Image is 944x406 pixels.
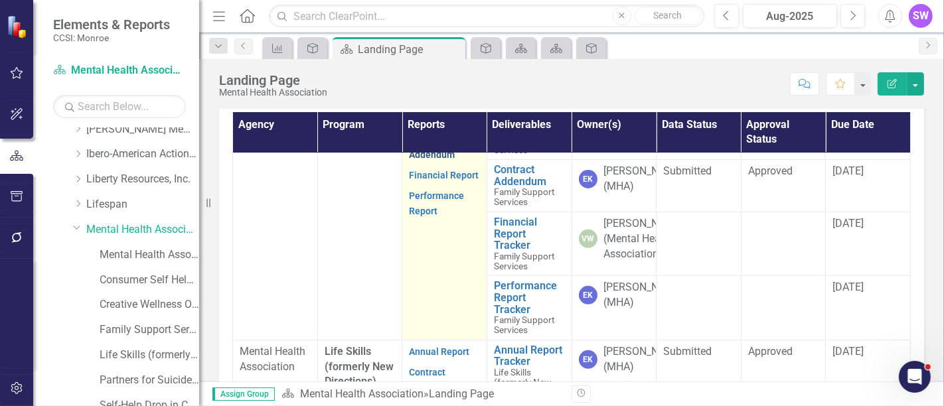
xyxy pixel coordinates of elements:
[53,33,170,43] small: CCSI: Monroe
[402,107,487,340] td: Double-Click to Edit
[100,322,199,338] a: Family Support Services
[429,387,494,400] div: Landing Page
[100,373,199,388] a: Partners for Suicide Prevention
[240,344,311,375] p: Mental Health Association
[832,345,864,358] span: [DATE]
[748,165,793,177] span: Approved
[663,345,712,358] span: Submitted
[604,164,684,194] div: [PERSON_NAME] (MHA)
[53,17,170,33] span: Elements & Reports
[832,281,864,293] span: [DATE]
[832,165,864,177] span: [DATE]
[579,350,597,369] div: EK
[487,340,572,402] td: Double-Click to Edit Right Click for Context Menu
[86,172,199,187] a: Liberty Resources, Inc.
[219,88,327,98] div: Mental Health Association
[741,276,826,340] td: Double-Click to Edit
[53,63,186,78] a: Mental Health Association
[494,280,565,315] a: Performance Report Tracker
[741,340,826,402] td: Double-Click to Edit
[826,212,911,276] td: Double-Click to Edit
[100,348,199,363] a: Life Skills (formerly New Directions)
[579,170,597,188] div: EK
[909,4,933,28] button: SW
[409,190,464,216] a: Performance Report
[604,280,684,310] div: [PERSON_NAME] (MHA)
[663,165,712,177] span: Submitted
[494,251,554,271] span: Family Support Services
[494,314,554,335] span: Family Support Services
[604,344,684,375] div: [PERSON_NAME] (MHA)
[572,340,657,402] td: Double-Click to Edit
[653,10,682,21] span: Search
[494,186,554,207] span: Family Support Services
[409,170,479,180] a: Financial Report
[826,276,911,340] td: Double-Click to Edit
[212,387,275,401] span: Assign Group
[826,160,911,212] td: Double-Click to Edit
[657,340,742,402] td: Double-Click to Edit
[635,7,701,25] button: Search
[269,5,704,28] input: Search ClearPoint...
[572,212,657,276] td: Double-Click to Edit
[899,361,931,393] iframe: Intercom live chat
[409,346,469,357] a: Annual Report
[494,164,565,187] a: Contract Addendum
[494,216,565,251] a: Financial Report Tracker
[281,387,562,402] div: »
[325,345,394,388] span: Life Skills (formerly New Directions)
[100,273,199,288] a: Consumer Self Help/Family & [MEDICAL_DATA] Services
[86,197,199,212] a: Lifespan
[487,276,572,340] td: Double-Click to Edit Right Click for Context Menu
[86,222,199,237] a: Mental Health Association
[657,212,742,276] td: Double-Click to Edit
[579,286,597,304] div: EK
[487,212,572,276] td: Double-Click to Edit Right Click for Context Menu
[741,160,826,212] td: Double-Click to Edit
[747,9,832,25] div: Aug-2025
[657,276,742,340] td: Double-Click to Edit
[572,276,657,340] td: Double-Click to Edit
[604,216,684,262] div: [PERSON_NAME] (Mental Health Association)
[53,95,186,118] input: Search Below...
[7,15,30,38] img: ClearPoint Strategy
[86,147,199,162] a: Ibero-American Action League, Inc.
[657,160,742,212] td: Double-Click to Edit
[579,230,597,248] div: VW
[494,367,551,397] span: Life Skills (formerly New Directions)
[826,340,911,402] td: Double-Click to Edit
[300,387,424,400] a: Mental Health Association
[741,212,826,276] td: Double-Click to Edit
[832,217,864,230] span: [DATE]
[409,367,455,393] a: Contract Addendum
[233,107,318,340] td: Double-Click to Edit
[748,345,793,358] span: Approved
[358,41,462,58] div: Landing Page
[219,73,327,88] div: Landing Page
[572,160,657,212] td: Double-Click to Edit
[100,297,199,312] a: Creative Wellness Opportunities
[487,160,572,212] td: Double-Click to Edit Right Click for Context Menu
[86,122,199,137] a: [PERSON_NAME] Memorial Institute, Inc.
[494,344,565,368] a: Annual Report Tracker
[100,247,199,263] a: Mental Health Association (MCOMH Internal)
[743,4,837,28] button: Aug-2025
